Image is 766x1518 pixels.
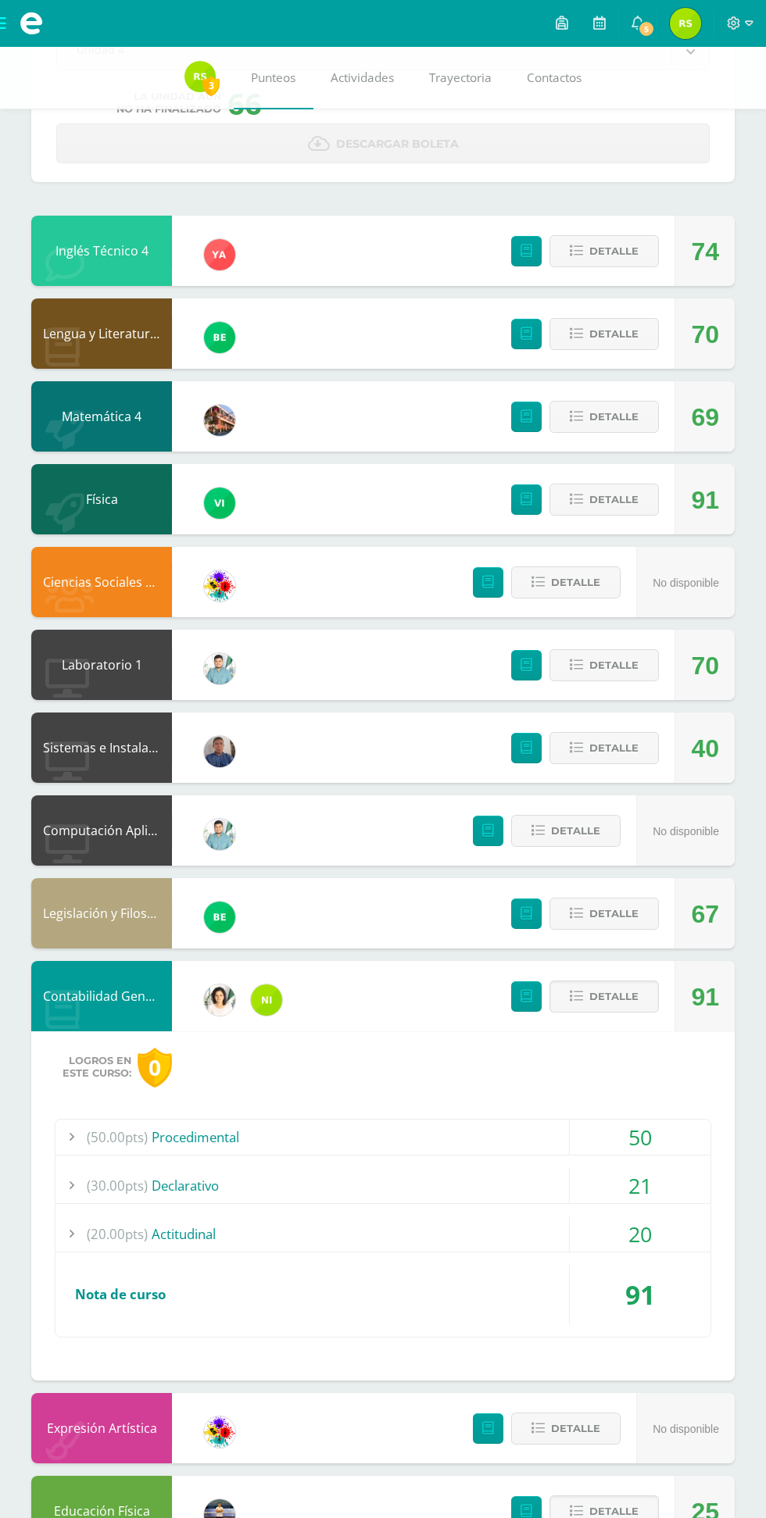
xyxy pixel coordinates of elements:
div: 69 [691,382,719,452]
div: Matemática 4 [31,381,172,452]
div: 91 [570,1265,711,1324]
span: Detalle [551,816,600,845]
div: Inglés Técnico 4 [31,216,172,286]
button: Detalle [549,898,659,930]
span: 5 [638,20,655,38]
span: (50.00pts) [87,1120,148,1155]
span: Detalle [589,320,639,348]
a: Punteos [234,47,313,109]
button: Detalle [549,649,659,681]
span: Detalle [589,485,639,514]
button: Detalle [511,566,621,598]
span: (20.00pts) [87,1216,148,1252]
span: Logros en este curso: [63,1055,131,1080]
button: Detalle [549,235,659,267]
button: Detalle [549,980,659,1013]
span: Detalle [589,237,639,266]
div: 67 [691,879,719,949]
div: Física [31,464,172,534]
img: b85866ae7f275142dc9a325ef37a630d.png [204,322,235,353]
span: Detalle [551,568,600,597]
div: 0 [138,1048,172,1088]
span: No disponible [653,825,719,838]
a: Trayectoria [412,47,510,109]
button: Detalle [549,484,659,516]
button: Detalle [549,732,659,764]
div: Declarativo [55,1168,711,1203]
span: Punteos [251,70,295,86]
div: Sistemas e Instalación de Software [31,713,172,783]
img: bf66807720f313c6207fc724d78fb4d0.png [204,736,235,767]
div: 91 [691,465,719,535]
div: Procedimental [55,1120,711,1155]
span: Detalle [589,982,639,1011]
span: (30.00pts) [87,1168,148,1203]
img: d0a5be8572cbe4fc9d9d910beeabcdaa.png [204,1416,235,1448]
span: Descargar boleta [336,125,459,163]
img: a241c2b06c5b4daf9dd7cbc5f490cd0f.png [204,488,235,519]
img: d0a5be8572cbe4fc9d9d910beeabcdaa.png [204,570,235,602]
div: Laboratorio 1 [31,630,172,700]
div: 21 [570,1168,711,1203]
a: Actividades [313,47,412,109]
span: No disponible [653,577,719,589]
img: ca60df5ae60ada09d1f93a1da4ab2e41.png [251,984,282,1016]
img: 7a8e161cab7694f51b452fdf17c6d5da.png [204,984,235,1016]
button: Detalle [549,318,659,350]
span: Detalle [589,734,639,763]
img: 40ba22f16ea8f5f1325d4f40f26342e8.png [184,61,216,92]
span: Detalle [589,402,639,431]
div: Actitudinal [55,1216,711,1252]
div: 70 [691,630,719,701]
span: 3 [202,76,220,95]
span: Detalle [589,651,639,680]
span: Contactos [527,70,582,86]
span: Actividades [331,70,394,86]
button: Detalle [511,815,621,847]
img: 90ee13623fa7c5dbc2270dab131931b4.png [204,239,235,270]
a: Contactos [510,47,600,109]
span: Nota de curso [75,1285,166,1303]
div: 70 [691,299,719,370]
span: Detalle [589,899,639,928]
div: 50 [570,1120,711,1155]
div: Computación Aplicada [31,795,172,866]
img: 3bbeeb896b161c296f86561e735fa0fc.png [204,653,235,684]
img: 3bbeeb896b161c296f86561e735fa0fc.png [204,819,235,850]
span: No disponible [653,1423,719,1435]
img: 0a4f8d2552c82aaa76f7aefb013bc2ce.png [204,405,235,436]
div: Expresión Artística [31,1393,172,1463]
div: 20 [570,1216,711,1252]
span: Detalle [551,1414,600,1443]
img: 40ba22f16ea8f5f1325d4f40f26342e8.png [670,8,701,39]
div: Legislación y Filosofía Empresarial [31,878,172,948]
div: Contabilidad General [31,961,172,1031]
button: Detalle [549,401,659,433]
div: 40 [691,713,719,784]
div: Lengua y Literatura 4 [31,298,172,369]
button: Detalle [511,1413,621,1445]
img: b85866ae7f275142dc9a325ef37a630d.png [204,902,235,933]
span: Trayectoria [429,70,492,86]
div: Ciencias Sociales y Formación Ciudadana 4 [31,547,172,617]
div: 91 [691,962,719,1032]
div: 74 [691,216,719,287]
